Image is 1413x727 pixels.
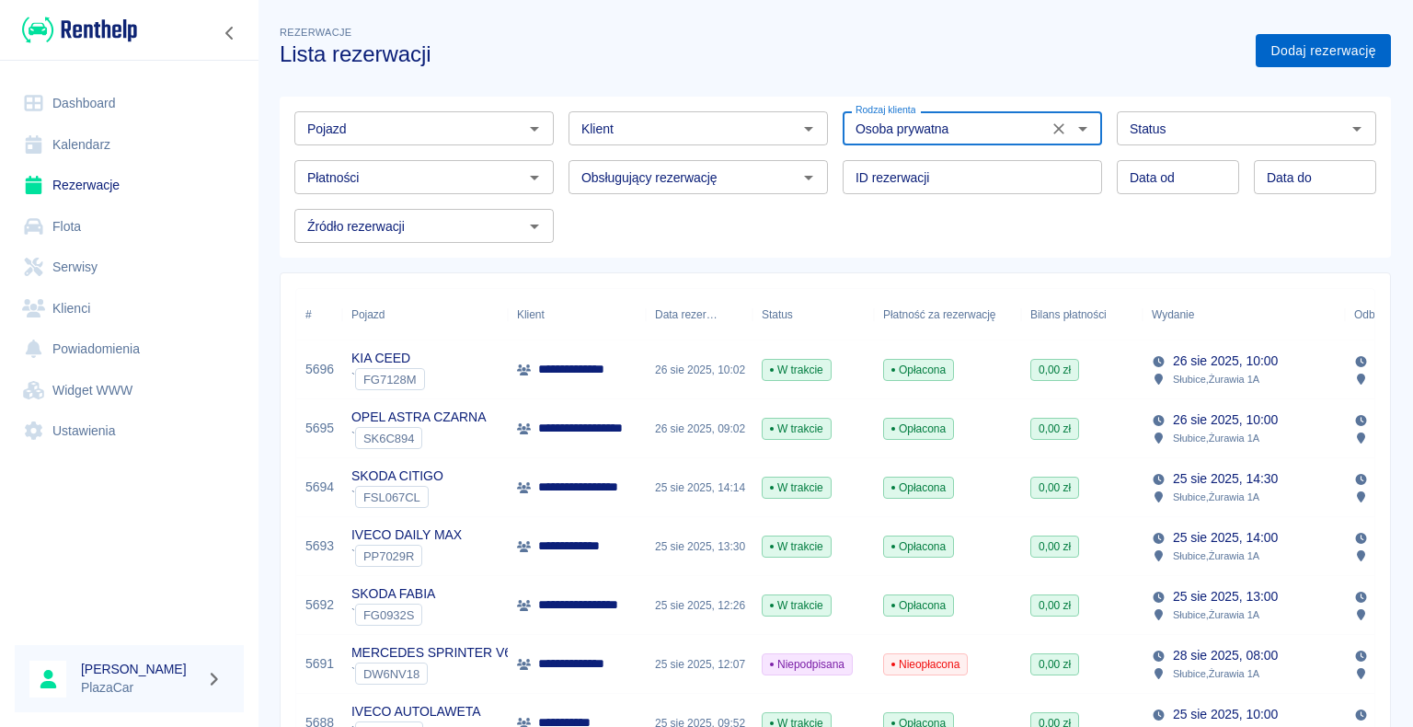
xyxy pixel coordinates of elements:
[646,517,752,576] div: 25 sie 2025, 13:30
[15,329,244,370] a: Powiadomienia
[15,288,244,329] a: Klienci
[351,663,511,685] div: `
[351,368,425,390] div: `
[1194,302,1220,328] button: Sort
[796,116,821,142] button: Otwórz
[1173,371,1259,387] p: Słubice , Żurawia 1A
[1152,289,1194,340] div: Wydanie
[884,656,967,673] span: Nieopłacona
[15,410,244,452] a: Ustawienia
[356,432,421,445] span: SK6C894
[351,545,462,567] div: `
[351,604,435,626] div: `
[884,362,953,378] span: Opłacona
[351,702,481,721] p: IVECO AUTOLAWETA
[856,103,915,117] label: Rodzaj klienta
[522,116,547,142] button: Otwórz
[305,419,334,438] a: 5695
[216,21,244,45] button: Zwiń nawigację
[356,608,421,622] span: FG0932S
[351,486,443,508] div: `
[796,165,821,190] button: Otwórz
[762,289,793,340] div: Status
[280,41,1241,67] h3: Lista rezerwacji
[646,399,752,458] div: 26 sie 2025, 09:02
[1254,160,1376,194] input: DD.MM.YYYY
[874,289,1021,340] div: Płatność za rezerwację
[305,360,334,379] a: 5696
[1173,410,1278,430] p: 26 sie 2025, 10:00
[718,302,743,328] button: Sort
[296,289,342,340] div: #
[884,538,953,555] span: Opłacona
[1046,116,1072,142] button: Wyczyść
[763,362,831,378] span: W trakcie
[15,83,244,124] a: Dashboard
[1173,606,1259,623] p: Słubice , Żurawia 1A
[1173,665,1259,682] p: Słubice , Żurawia 1A
[646,576,752,635] div: 25 sie 2025, 12:26
[280,27,351,38] span: Rezerwacje
[1031,479,1078,496] span: 0,00 zł
[1031,656,1078,673] span: 0,00 zł
[1173,528,1278,548] p: 25 sie 2025, 14:00
[646,635,752,694] div: 25 sie 2025, 12:07
[522,213,547,239] button: Otwórz
[1021,289,1143,340] div: Bilans płatności
[351,584,435,604] p: SKODA FABIA
[884,421,953,437] span: Opłacona
[646,458,752,517] div: 25 sie 2025, 14:14
[1031,538,1078,555] span: 0,00 zł
[351,467,443,486] p: SKODA CITIGO
[305,595,334,615] a: 5692
[15,165,244,206] a: Rezerwacje
[1173,352,1278,371] p: 26 sie 2025, 10:00
[81,660,199,678] h6: [PERSON_NAME]
[508,289,646,340] div: Klient
[351,289,385,340] div: Pojazd
[763,597,831,614] span: W trakcie
[305,478,334,497] a: 5694
[305,537,334,556] a: 5693
[1344,116,1370,142] button: Otwórz
[763,421,831,437] span: W trakcie
[752,289,874,340] div: Status
[1173,469,1278,489] p: 25 sie 2025, 14:30
[15,247,244,288] a: Serwisy
[351,643,511,663] p: MERCEDES SPRINTER V6
[1031,421,1078,437] span: 0,00 zł
[1030,289,1107,340] div: Bilans płatności
[305,289,312,340] div: #
[1117,160,1239,194] input: DD.MM.YYYY
[305,654,334,674] a: 5691
[351,525,462,545] p: IVECO DAILY MAX
[356,549,421,563] span: PP7029R
[763,656,852,673] span: Niepodpisana
[1173,587,1278,606] p: 25 sie 2025, 13:00
[1173,489,1259,505] p: Słubice , Żurawia 1A
[1031,597,1078,614] span: 0,00 zł
[884,597,953,614] span: Opłacona
[883,289,996,340] div: Płatność za rezerwację
[22,15,137,45] img: Renthelp logo
[15,15,137,45] a: Renthelp logo
[763,479,831,496] span: W trakcie
[763,538,831,555] span: W trakcie
[351,427,486,449] div: `
[646,340,752,399] div: 26 sie 2025, 10:02
[15,124,244,166] a: Kalendarz
[655,289,718,340] div: Data rezerwacji
[1173,430,1259,446] p: Słubice , Żurawia 1A
[356,490,428,504] span: FSL067CL
[884,479,953,496] span: Opłacona
[81,678,199,698] p: PlazaCar
[356,373,424,387] span: FG7128M
[646,289,752,340] div: Data rezerwacji
[351,349,425,368] p: KIA CEED
[1143,289,1345,340] div: Wydanie
[1173,548,1259,564] p: Słubice , Żurawia 1A
[15,370,244,411] a: Widget WWW
[517,289,545,340] div: Klient
[342,289,508,340] div: Pojazd
[1173,705,1278,724] p: 25 sie 2025, 10:00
